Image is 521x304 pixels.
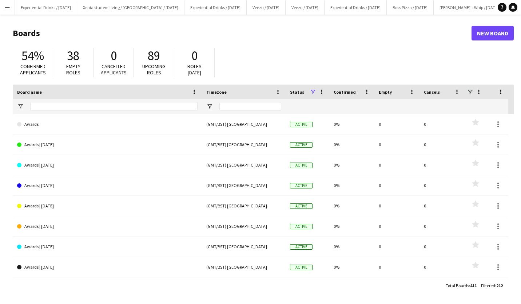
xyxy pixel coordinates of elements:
[329,114,374,134] div: 0%
[17,257,198,277] a: Awards | [DATE]
[286,0,325,15] button: Veezu / [DATE]
[17,114,198,135] a: Awards
[329,175,374,195] div: 0%
[142,63,166,76] span: Upcoming roles
[111,48,117,64] span: 0
[329,277,374,297] div: 0%
[17,216,198,237] a: Awards | [DATE]
[334,89,356,95] span: Confirmed
[202,277,286,297] div: (GMT/BST) [GEOGRAPHIC_DATA]
[17,196,198,216] a: Awards | [DATE]
[20,63,46,76] span: Confirmed applicants
[202,175,286,195] div: (GMT/BST) [GEOGRAPHIC_DATA]
[446,283,469,288] span: Total Boards
[247,0,286,15] button: Veezu / [DATE]
[290,224,313,229] span: Active
[329,216,374,236] div: 0%
[17,277,198,298] a: Awards | [DATE]
[17,237,198,257] a: Awards | [DATE]
[496,283,503,288] span: 212
[329,155,374,175] div: 0%
[17,89,42,95] span: Board name
[325,0,387,15] button: Experiential Drinks / [DATE]
[374,114,419,134] div: 0
[290,89,304,95] span: Status
[419,216,465,236] div: 0
[66,63,80,76] span: Empty roles
[374,277,419,297] div: 0
[419,175,465,195] div: 0
[101,63,127,76] span: Cancelled applicants
[202,196,286,216] div: (GMT/BST) [GEOGRAPHIC_DATA]
[21,48,44,64] span: 54%
[374,196,419,216] div: 0
[202,237,286,257] div: (GMT/BST) [GEOGRAPHIC_DATA]
[329,237,374,257] div: 0%
[329,196,374,216] div: 0%
[419,114,465,134] div: 0
[419,135,465,155] div: 0
[470,283,477,288] span: 411
[290,183,313,188] span: Active
[419,257,465,277] div: 0
[419,155,465,175] div: 0
[374,155,419,175] div: 0
[419,277,465,297] div: 0
[15,0,77,15] button: Experiential Drinks / [DATE]
[374,237,419,257] div: 0
[187,63,202,76] span: Roles [DATE]
[202,114,286,134] div: (GMT/BST) [GEOGRAPHIC_DATA]
[202,216,286,236] div: (GMT/BST) [GEOGRAPHIC_DATA]
[67,48,79,64] span: 38
[387,0,434,15] button: Boss Pizza / [DATE]
[77,0,184,15] button: Xenia student living / [GEOGRAPHIC_DATA] / [DATE]
[374,175,419,195] div: 0
[290,163,313,168] span: Active
[290,244,313,250] span: Active
[424,89,440,95] span: Cancels
[374,135,419,155] div: 0
[206,103,213,110] button: Open Filter Menu
[148,48,160,64] span: 89
[206,89,227,95] span: Timezone
[290,203,313,209] span: Active
[446,278,477,293] div: :
[191,48,198,64] span: 0
[13,28,472,39] h1: Boards
[419,196,465,216] div: 0
[17,155,198,175] a: Awards | [DATE]
[17,175,198,196] a: Awards | [DATE]
[184,0,247,15] button: Experiential Drinks / [DATE]
[481,278,503,293] div: :
[472,26,514,40] a: New Board
[17,135,198,155] a: Awards | [DATE]
[17,103,24,110] button: Open Filter Menu
[219,102,281,111] input: Timezone Filter Input
[329,135,374,155] div: 0%
[202,155,286,175] div: (GMT/BST) [GEOGRAPHIC_DATA]
[290,122,313,127] span: Active
[329,257,374,277] div: 0%
[374,257,419,277] div: 0
[434,0,505,15] button: [PERSON_NAME]'s Whip / [DATE]
[202,135,286,155] div: (GMT/BST) [GEOGRAPHIC_DATA]
[202,257,286,277] div: (GMT/BST) [GEOGRAPHIC_DATA]
[290,142,313,148] span: Active
[379,89,392,95] span: Empty
[374,216,419,236] div: 0
[290,265,313,270] span: Active
[30,102,198,111] input: Board name Filter Input
[481,283,495,288] span: Filtered
[419,237,465,257] div: 0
